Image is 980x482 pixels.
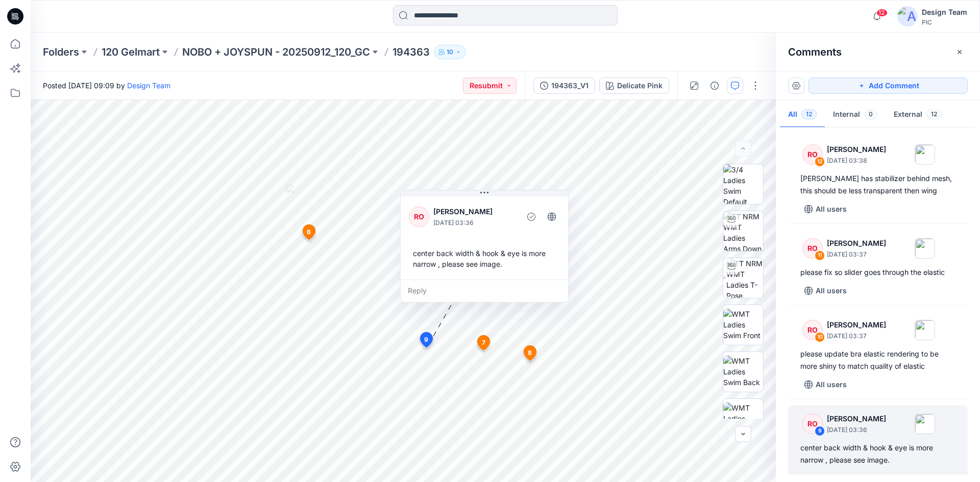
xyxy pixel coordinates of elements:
p: [PERSON_NAME] [827,319,886,331]
img: WMT Ladies Swim Left [723,402,763,435]
div: RO [409,207,429,227]
a: NOBO + JOYSPUN - 20250912_120_GC [182,45,370,59]
button: All users [800,201,851,217]
button: All users [800,376,851,393]
p: [DATE] 03:36 [433,218,517,228]
span: 12 [876,9,888,17]
button: All [780,102,825,128]
div: RO [802,238,823,259]
button: 194363_V1 [533,78,595,94]
div: Reply [401,280,568,302]
button: Internal [825,102,886,128]
p: All users [816,285,847,297]
div: center back width & hook & eye is more narrow , please see image. [800,442,955,466]
span: 12 [926,109,942,119]
p: All users [816,203,847,215]
a: Design Team [127,81,170,90]
p: 10 [447,46,453,58]
span: 0 [864,109,877,119]
div: 11 [815,250,825,261]
p: All users [816,378,847,391]
button: Delicate Pink [599,78,669,94]
span: 9 [424,335,428,344]
a: 120 Gelmart [102,45,160,59]
div: 10 [815,332,825,342]
div: [PERSON_NAME] has stabilizer behind mesh, this should be less transparent then wing [800,172,955,197]
p: 194363 [393,45,430,59]
p: [PERSON_NAME] [827,413,886,425]
p: [PERSON_NAME] [433,206,517,218]
div: center back width & hook & eye is more narrow , please see image. [409,244,560,273]
img: WMT Ladies Swim Front [723,309,763,341]
span: Posted [DATE] 09:09 by [43,80,170,91]
img: TT NRM WMT Ladies Arms Down [723,211,763,251]
div: Delicate Pink [617,80,663,91]
div: Design Team [922,6,967,18]
span: 8 [528,348,532,358]
button: 10 [434,45,466,59]
img: 3/4 Ladies Swim Default [723,164,763,204]
a: Folders [43,45,79,59]
p: [DATE] 03:37 [827,249,886,260]
span: 7 [482,338,485,347]
img: avatar [897,6,918,27]
div: 9 [815,426,825,436]
button: Details [706,78,723,94]
p: [DATE] 03:36 [827,425,886,435]
img: TT NRM WMT Ladies T-Pose [726,258,763,298]
button: Add Comment [808,78,968,94]
img: WMT Ladies Swim Back [723,356,763,388]
div: RO [802,320,823,340]
p: [DATE] 03:37 [827,331,886,341]
p: [DATE] 03:38 [827,156,886,166]
div: 12 [815,157,825,167]
div: 194363_V1 [551,80,589,91]
p: [PERSON_NAME] [827,143,886,156]
div: RO [802,414,823,434]
button: External [886,102,950,128]
div: PIC [922,18,967,26]
div: please update bra elastic rendering to be more shiny to match quality of elastic [800,348,955,372]
p: [PERSON_NAME] [827,237,886,249]
span: 6 [307,227,311,237]
div: please fix so slider goes through the elastic [800,266,955,278]
div: RO [802,144,823,165]
button: All users [800,283,851,299]
span: 12 [801,109,817,119]
h2: Comments [788,46,842,58]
